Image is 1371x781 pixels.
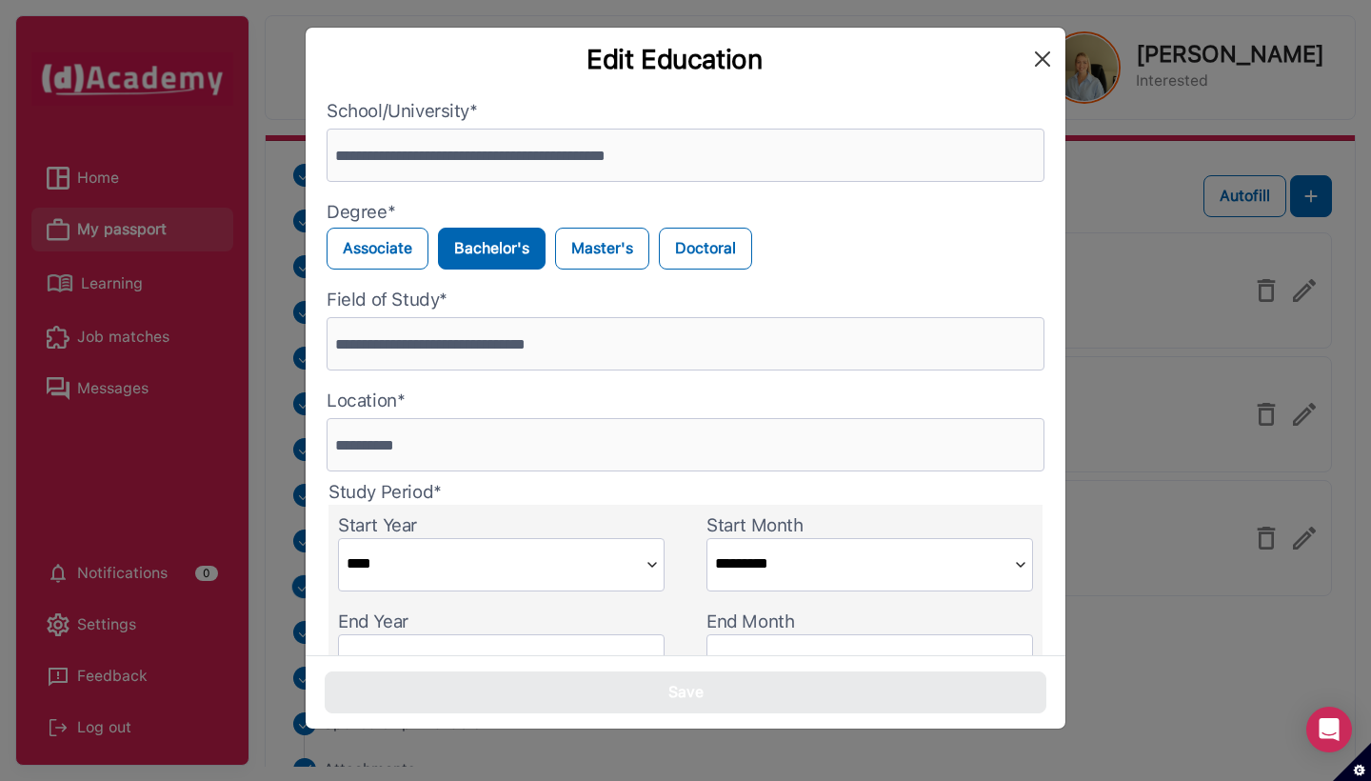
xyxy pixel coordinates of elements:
[706,514,804,537] label: Start Month
[327,289,447,311] label: Field of Study*
[327,390,405,412] label: Location*
[668,681,704,704] div: Save
[327,228,428,270] label: Associate
[321,43,1027,75] div: Edit Education
[555,228,649,270] label: Master's
[641,539,664,591] img: ...
[328,481,442,504] label: Study Period*
[1009,635,1032,687] img: ...
[327,201,395,228] label: Degree*
[706,611,794,633] label: End Month
[325,671,1046,713] button: Save
[1009,539,1032,591] img: ...
[338,514,417,537] label: Start Year
[1333,743,1371,781] button: Set cookie preferences
[659,228,752,270] label: Doctoral
[438,228,546,270] label: Bachelor's
[338,611,408,633] label: End Year
[641,635,664,687] img: ...
[1027,44,1058,74] button: Close
[1306,707,1352,752] div: Open Intercom Messenger
[327,100,478,123] label: School/University*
